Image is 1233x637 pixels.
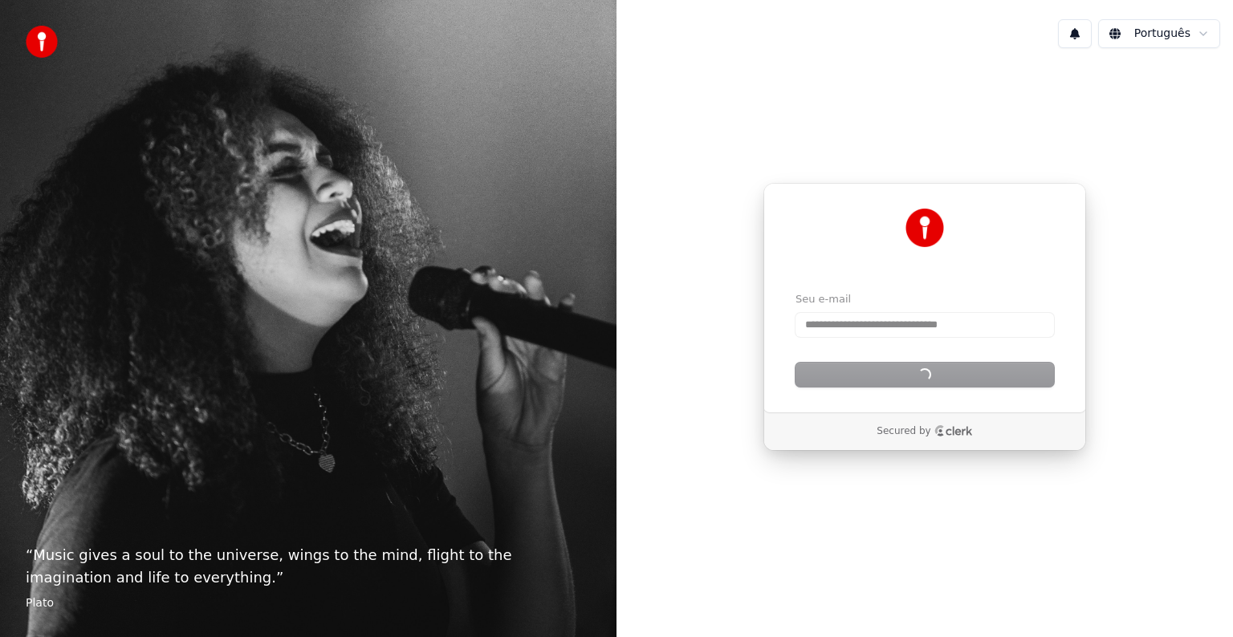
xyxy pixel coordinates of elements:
[26,26,58,58] img: youka
[26,595,591,611] footer: Plato
[905,209,944,247] img: Youka
[934,425,973,436] a: Clerk logo
[877,425,930,438] p: Secured by
[26,544,591,589] p: “ Music gives a soul to the universe, wings to the mind, flight to the imagination and life to ev...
